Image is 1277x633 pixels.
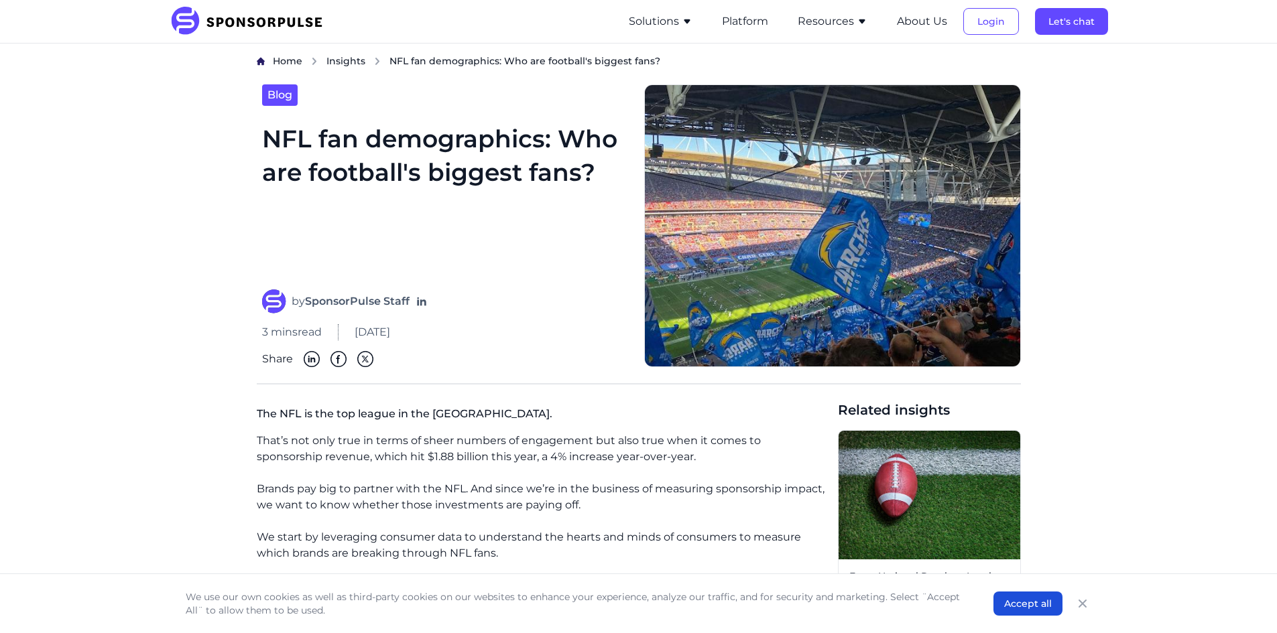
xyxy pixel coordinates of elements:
p: That’s not only true in terms of sheer numbers of engagement but also true when it comes to spons... [257,433,827,465]
button: Platform [722,13,768,29]
a: Home [273,54,302,68]
img: SponsorPulse [170,7,332,36]
img: Linkedin [304,351,320,367]
span: Share [262,351,293,367]
a: About Us [897,15,947,27]
span: [DATE] [355,324,390,340]
span: by [292,293,410,309]
button: Close [1073,594,1092,613]
img: Facebook [330,351,347,367]
button: Let's chat [1035,8,1108,35]
img: Twitter [357,351,373,367]
button: Resources [798,13,867,29]
a: Let's chat [1035,15,1108,27]
a: Login [963,15,1019,27]
img: chevron right [310,57,318,66]
img: Home [257,57,265,66]
button: About Us [897,13,947,29]
span: NFL fan demographics: Who are football's biggest fans? [389,54,660,68]
a: Insights [326,54,365,68]
span: Related insights [838,401,1021,419]
img: chevron right [373,57,381,66]
img: Find out everything you need to know about NFL fans in the USA, and learn how you can better conn... [644,84,1021,367]
iframe: Chat Widget [1210,569,1277,633]
a: Platform [722,15,768,27]
p: The NFL is the top league in the [GEOGRAPHIC_DATA]. [257,401,827,433]
button: Solutions [629,13,692,29]
span: Home [273,55,302,67]
p: We use our own cookies as well as third-party cookies on our websites to enhance your experience,... [186,590,967,617]
strong: SponsorPulse Staff [305,295,410,307]
p: Brands pay big to partner with the NFL. And since we’re in the business of measuring sponsorship ... [257,481,827,513]
button: Login [963,8,1019,35]
span: 3 mins read [262,324,322,340]
img: SponsorPulse Staff [262,289,286,313]
a: Blog [262,84,298,106]
button: Accept all [993,591,1062,616]
span: From National Reach to Local Power: The Real Value of NFL Sponsorships [849,570,1010,610]
p: We start by leveraging consumer data to understand the hearts and minds of consumers to measure w... [257,529,827,561]
img: Getty Images courtesy of Unsplash [839,431,1020,559]
a: Follow on LinkedIn [415,295,428,308]
h1: NFL fan demographics: Who are football's biggest fans? [262,122,628,273]
span: Insights [326,55,365,67]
